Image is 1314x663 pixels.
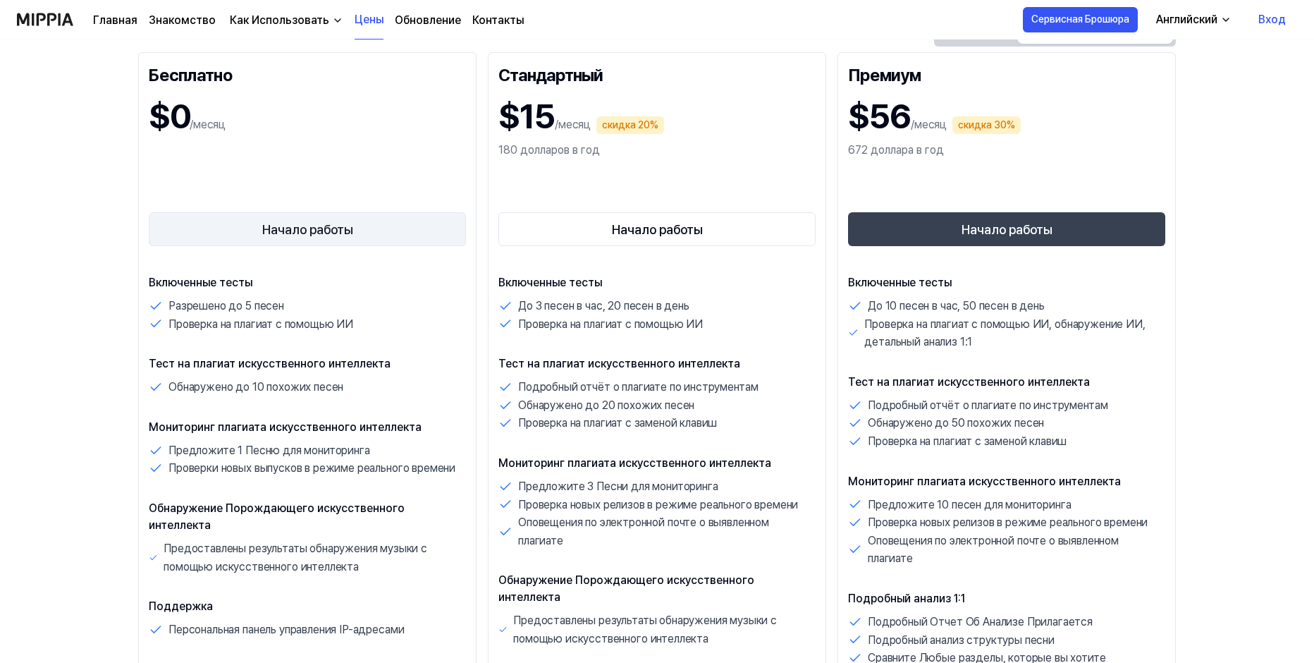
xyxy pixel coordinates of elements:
[149,12,216,29] a: Знакомство
[868,516,1148,529] ya-tr-span: Проверка новых релизов в режиме реального времени
[848,276,952,289] ya-tr-span: Включенные тесты
[868,299,1045,312] ya-tr-span: До 10 песен в час, 50 песен в день
[149,13,216,27] ya-tr-span: Знакомство
[395,12,461,29] a: Обновление
[149,212,466,246] button: Начало работы
[868,416,1044,430] ya-tr-span: Обнаружено до 50 похожих песен
[848,209,1165,249] a: Начало работы
[355,1,383,39] a: Цены
[513,614,777,645] ya-tr-span: Предоставлены результаты обнаружения музыки с помощью искусственного интеллекта
[848,212,1165,246] button: Начало работы
[958,118,1015,133] ya-tr-span: скидка 30%
[149,276,252,289] ya-tr-span: Включенные тесты
[332,15,343,26] img: вниз
[518,416,717,430] ya-tr-span: Проверка на плагиат с заменой клавиш
[868,633,1055,647] ya-tr-span: Подробный анализ структуры песни
[149,209,466,249] a: Начало работы
[262,220,353,239] ya-tr-span: Начало работы
[227,12,343,29] button: Как Использовать
[518,498,798,511] ya-tr-span: Проверка новых релизов в режиме реального времени
[149,65,232,85] ya-tr-span: Бесплатно
[149,357,391,370] ya-tr-span: Тест на плагиат искусственного интеллекта
[848,65,921,85] ya-tr-span: Премиум
[602,118,658,133] ya-tr-span: скидка 20%
[149,91,190,142] h1: $0
[168,623,404,636] ya-tr-span: Персональная панель управления IP-адресами
[518,317,703,331] ya-tr-span: Проверка на плагиат с помощью ИИ
[868,615,1093,628] ya-tr-span: Подробный Отчет Об Анализе Прилагается
[868,534,1119,566] ya-tr-span: Оповещения по электронной почте о выявленном плагиате
[518,516,769,547] ya-tr-span: Оповещения по электронной почте о выявленном плагиате
[518,299,689,312] ya-tr-span: До 3 песен в час, 20 песен в день
[230,13,329,27] ya-tr-span: Как Использовать
[168,380,343,394] ya-tr-span: Обнаружено до 10 похожих песен
[498,65,603,85] ya-tr-span: Стандартный
[93,12,137,29] a: Главная
[555,118,591,131] ya-tr-span: /месяц
[848,143,944,157] ya-tr-span: 672 доллара в год
[149,501,405,532] ya-tr-span: Обнаружение Порождающего искусственного интеллекта
[868,399,1107,412] ya-tr-span: Подробный отчёт о плагиате по инструментам
[498,357,740,370] ya-tr-span: Тест на плагиат искусственного интеллекта
[848,475,1121,488] ya-tr-span: Мониторинг плагиата искусственного интеллекта
[190,118,226,131] ya-tr-span: /месяц
[93,13,137,27] ya-tr-span: Главная
[1031,12,1129,27] ya-tr-span: Сервисная Брошюра
[472,13,524,27] ya-tr-span: Контакты
[1258,11,1286,28] ya-tr-span: Вход
[498,573,754,604] ya-tr-span: Обнаружение Порождающего искусственного интеллекта
[848,592,965,605] ya-tr-span: Подробный анализ 1:1
[498,276,602,289] ya-tr-span: Включенные тесты
[868,434,1067,448] ya-tr-span: Проверка на плагиат с заменой клавиш
[168,461,455,475] ya-tr-span: Проверки новых выпусков в режиме реального времени
[911,118,947,131] ya-tr-span: /месяц
[1023,7,1138,32] button: Сервисная Брошюра
[848,375,1090,389] ya-tr-span: Тест на плагиат искусственного интеллекта
[1156,13,1217,26] ya-tr-span: Английский
[498,143,600,157] ya-tr-span: 180 долларов в год
[355,11,383,28] ya-tr-span: Цены
[518,380,758,394] ya-tr-span: Подробный отчёт о плагиате по инструментам
[868,498,1071,511] ya-tr-span: Предложите 10 песен для мониторинга
[168,444,370,457] ya-tr-span: Предложите 1 Песню для мониторинга
[848,91,911,142] h1: $56
[864,317,1145,349] ya-tr-span: Проверка на плагиат с помощью ИИ, обнаружение ИИ, детальный анализ 1:1
[168,317,353,331] ya-tr-span: Проверка на плагиат с помощью ИИ
[472,12,524,29] a: Контакты
[498,456,771,470] ya-tr-span: Мониторинг плагиата искусственного интеллекта
[1145,6,1240,34] button: Английский
[395,13,461,27] ya-tr-span: Обновление
[498,212,816,246] button: Начало работы
[149,420,422,434] ya-tr-span: Мониторинг плагиата искусственного интеллекта
[612,220,703,239] ya-tr-span: Начало работы
[962,220,1052,239] ya-tr-span: Начало работы
[168,299,284,312] ya-tr-span: Разрешено до 5 песен
[518,480,718,493] ya-tr-span: Предложите 3 Песни для мониторинга
[518,399,694,412] ya-tr-span: Обнаружено до 20 похожих песен
[164,542,427,573] ya-tr-span: Предоставлены результаты обнаружения музыки с помощью искусственного интеллекта
[498,209,816,249] a: Начало работы
[149,600,213,613] ya-tr-span: Поддержка
[498,91,555,142] h1: $15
